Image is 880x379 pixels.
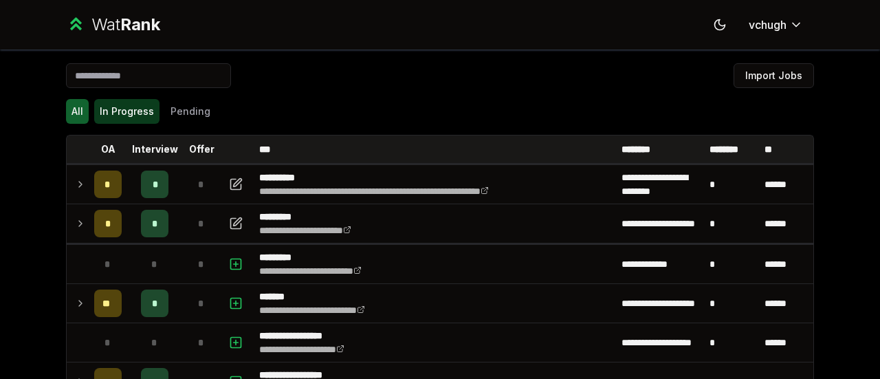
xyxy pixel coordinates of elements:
[749,17,786,33] span: vchugh
[132,142,178,156] p: Interview
[120,14,160,34] span: Rank
[66,14,160,36] a: WatRank
[165,99,216,124] button: Pending
[738,12,814,37] button: vchugh
[94,99,159,124] button: In Progress
[66,99,89,124] button: All
[101,142,115,156] p: OA
[91,14,160,36] div: Wat
[734,63,814,88] button: Import Jobs
[189,142,214,156] p: Offer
